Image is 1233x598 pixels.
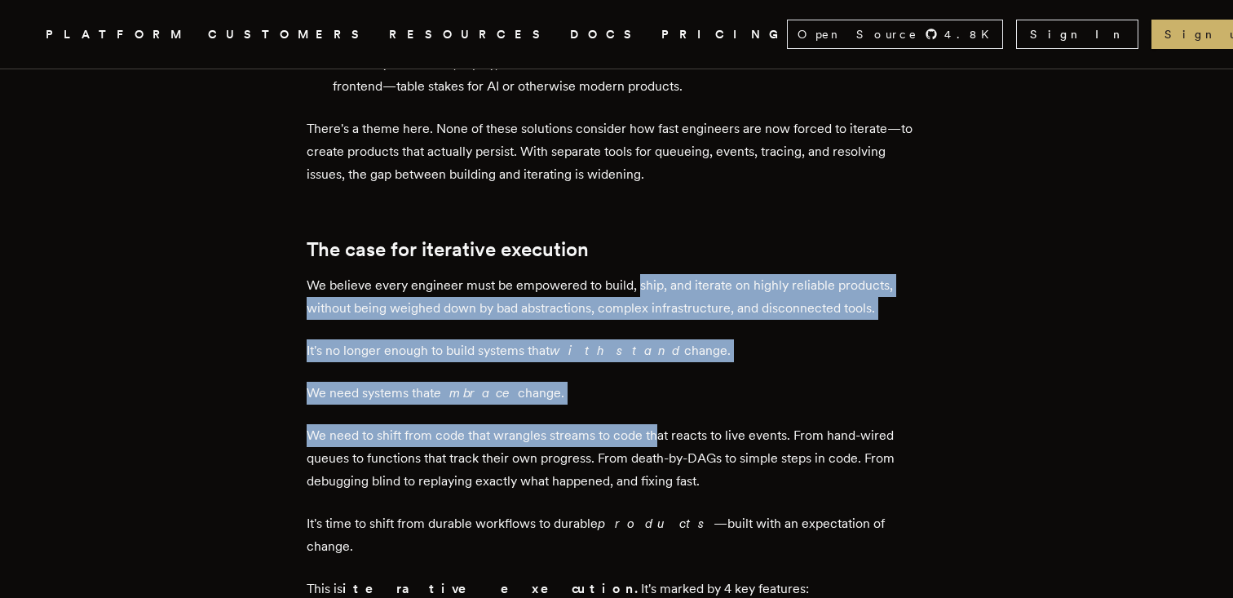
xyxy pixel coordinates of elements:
em: withstand [550,343,684,358]
strong: iterative execution. [342,581,641,596]
em: embrace [434,385,518,401]
span: 4.8 K [944,26,999,42]
p: It's no longer enough to build systems that change. [307,339,926,362]
button: PLATFORM [46,24,188,45]
p: It's time to shift from durable workflows to durable —built with an expectation of change. [307,512,926,558]
a: CUSTOMERS [208,24,369,45]
a: Sign In [1016,20,1138,49]
h2: The case for iterative execution [307,238,926,261]
p: We believe every engineer must be empowered to build, ship, and iterate on highly reliable produc... [307,274,926,320]
p: We need to shift from code that wrangles streams to code that reacts to live events. From hand-wi... [307,424,926,493]
a: PRICING [661,24,787,45]
p: We need systems that change. [307,382,926,405]
a: DOCS [570,24,642,45]
span: Open Source [798,26,918,42]
em: products [598,516,714,531]
button: RESOURCES [389,24,550,45]
p: There's a theme here. None of these solutions consider how fast engineers are now forced to itera... [307,117,926,186]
